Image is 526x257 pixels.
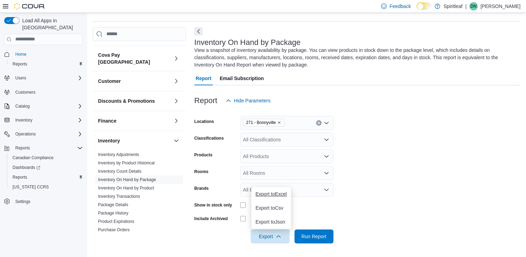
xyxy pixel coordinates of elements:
button: Cova Pay [GEOGRAPHIC_DATA] [98,52,171,65]
span: Catalog [13,102,83,110]
span: Run Report [301,233,326,240]
button: Open list of options [324,187,329,193]
a: Purchase Orders [98,227,130,232]
a: Package History [98,211,128,216]
span: Reports [13,61,27,67]
button: Users [1,73,86,83]
span: Inventory Transactions [98,194,140,199]
button: Open list of options [324,120,329,126]
span: Inventory by Product Historical [98,160,155,166]
button: Open list of options [324,154,329,159]
span: Reports [10,60,83,68]
a: Inventory Count Details [98,169,141,174]
label: Classifications [194,135,224,141]
button: Inventory [98,137,171,144]
span: Inventory [13,116,83,124]
button: Inventory [172,137,180,145]
a: Inventory by Product Historical [98,161,155,165]
nav: Complex example [4,46,83,225]
button: Reports [1,143,86,153]
button: Hide Parameters [223,94,273,108]
span: Report [196,71,211,85]
span: Dashboards [13,165,40,170]
a: Inventory Transactions [98,194,140,199]
span: Email Subscription [220,71,264,85]
a: Dashboards [10,163,43,172]
button: [US_STATE] CCRS [7,182,86,192]
span: Operations [15,131,36,137]
p: | [465,2,467,10]
button: Customers [1,87,86,97]
button: Catalog [1,101,86,111]
label: Show in stock only [194,202,232,208]
label: Brands [194,186,209,191]
h3: Finance [98,117,116,124]
span: Washington CCRS [10,183,83,191]
a: Customers [13,88,38,96]
button: Export toExcel [251,187,291,201]
span: Users [13,74,83,82]
button: Users [13,74,29,82]
span: Product Expirations [98,219,134,224]
button: Reports [7,172,86,182]
span: Inventory Count Details [98,169,141,174]
span: Canadian Compliance [13,155,54,161]
span: 271 - Bonnyville [243,119,284,126]
a: Inventory On Hand by Package [98,177,156,182]
a: Reports [10,173,30,181]
label: Include Archived [194,216,228,221]
button: Cova Pay [GEOGRAPHIC_DATA] [172,54,180,63]
button: Discounts & Promotions [98,98,171,104]
button: Export toJson [251,215,291,229]
button: Canadian Compliance [7,153,86,163]
button: Run Report [294,229,333,243]
span: Reports [10,173,83,181]
div: Inventory [92,150,186,254]
button: Operations [13,130,39,138]
a: Inventory On Hand by Product [98,186,154,190]
button: Export [251,229,290,243]
a: Inventory Adjustments [98,152,139,157]
span: Export to Json [256,219,287,225]
button: Open list of options [324,170,329,176]
span: Customers [15,89,35,95]
button: Export toCsv [251,201,291,215]
span: Reports [13,174,27,180]
label: Products [194,152,212,158]
span: Load All Apps in [GEOGRAPHIC_DATA] [19,17,83,31]
h3: Customer [98,78,121,85]
span: Home [15,52,26,57]
h3: Inventory On Hand by Package [194,38,301,47]
button: Catalog [13,102,32,110]
button: Finance [172,117,180,125]
a: Settings [13,197,33,206]
a: Reports [10,60,30,68]
span: Hide Parameters [234,97,270,104]
button: Finance [98,117,171,124]
label: Locations [194,119,214,124]
button: Reports [13,144,33,152]
div: View a snapshot of inventory availability by package. You can view products in stock down to the ... [194,47,517,69]
h3: Inventory [98,137,120,144]
a: Package Details [98,202,128,207]
button: Reports [7,59,86,69]
span: DN [470,2,476,10]
span: Dashboards [10,163,83,172]
span: Export [255,229,285,243]
span: Feedback [389,3,411,10]
span: Inventory On Hand by Product [98,185,154,191]
h3: Discounts & Promotions [98,98,155,104]
span: 271 - Bonnyville [246,119,276,126]
button: Clear input [316,120,322,126]
span: Users [15,75,26,81]
span: Customers [13,88,83,96]
a: Dashboards [7,163,86,172]
a: Product Expirations [98,219,134,224]
span: [US_STATE] CCRS [13,184,49,190]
